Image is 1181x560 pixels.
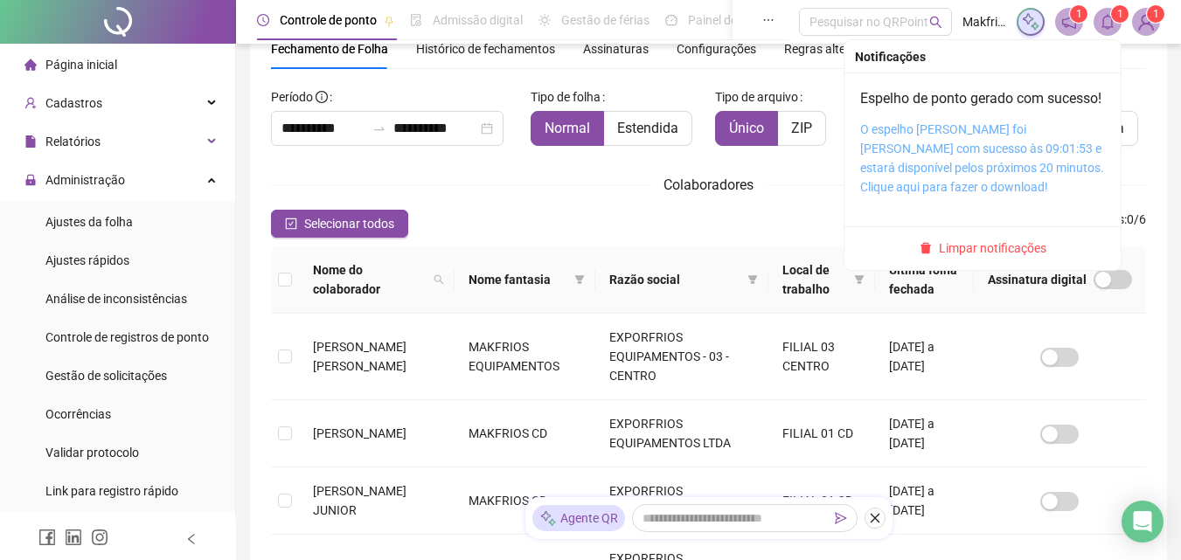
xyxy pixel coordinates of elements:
span: filter [747,274,758,285]
td: EXPORFRIOS EQUIPAMENTOS - 03 - CENTRO [595,314,768,400]
span: swap-right [372,121,386,135]
td: FILIAL 03 CENTRO [768,314,875,400]
span: Gestão de solicitações [45,369,167,383]
span: Validar protocolo [45,446,139,460]
span: filter [571,266,588,293]
span: Selecionar todos [304,214,394,233]
span: close [869,512,881,524]
a: O espelho [PERSON_NAME] foi [PERSON_NAME] com sucesso às 09:01:53 e estará disponível pelos próxi... [860,122,1104,194]
td: MAKFRIOS CD [455,467,595,535]
span: check-square [285,218,297,230]
span: dashboard [665,14,677,26]
span: Estendida [617,120,678,136]
span: Ajustes rápidos [45,253,129,267]
span: instagram [91,529,108,546]
span: Configurações [677,43,756,55]
span: Limpar notificações [939,239,1046,258]
span: Nome do colaborador [313,260,427,299]
span: Admissão digital [433,13,523,27]
span: Tipo de arquivo [715,87,798,107]
span: filter [854,274,865,285]
th: Última folha fechada [875,246,974,314]
span: pushpin [384,16,394,26]
div: Open Intercom Messenger [1122,501,1164,543]
span: [PERSON_NAME] [313,426,406,440]
span: Fechamento de Folha [271,42,388,56]
span: delete [920,242,932,254]
span: Makfrios [962,12,1006,31]
span: Link para registro rápido [45,484,178,498]
span: Período [271,90,313,104]
img: sparkle-icon.fc2bf0ac1784a2077858766a79e2daf3.svg [539,509,557,528]
span: linkedin [65,529,82,546]
span: Tipo de folha [531,87,601,107]
span: send [835,512,847,524]
img: 54212 [1133,9,1159,35]
span: Normal [545,120,590,136]
span: notification [1061,14,1077,30]
td: EXPORFRIOS EQUIPAMENTOS LTDA [595,400,768,467]
span: Relatórios [45,135,101,149]
span: Assinaturas [583,43,649,55]
span: Histórico de fechamentos [416,42,555,56]
span: Assinatura digital [988,270,1087,289]
span: Único [729,120,764,136]
sup: 1 [1070,5,1087,23]
span: user-add [24,97,37,109]
span: filter [851,257,868,302]
span: Painel do DP [688,13,756,27]
span: ellipsis [762,14,775,26]
span: Cadastros [45,96,102,110]
span: Análise de inconsistências [45,292,187,306]
td: FILIAL 01 CD [768,400,875,467]
span: search [430,257,448,302]
td: MAKFRIOS CD [455,400,595,467]
a: Espelho de ponto gerado com sucesso! [860,90,1101,107]
span: Regras alteradas [784,43,877,55]
div: Agente QR [532,505,625,531]
span: home [24,59,37,71]
button: Selecionar todos [271,210,408,238]
span: [PERSON_NAME] [PERSON_NAME] [313,340,406,373]
td: [DATE] a [DATE] [875,467,974,535]
span: bell [1100,14,1115,30]
span: facebook [38,529,56,546]
span: Gestão de férias [561,13,650,27]
span: search [929,16,942,29]
span: Controle de ponto [280,13,377,27]
span: Administração [45,173,125,187]
sup: Atualize o seu contato no menu Meus Dados [1147,5,1164,23]
span: filter [744,266,761,293]
span: [PERSON_NAME] JUNIOR [313,484,406,517]
button: Limpar notificações [913,238,1053,259]
span: left [185,533,198,545]
span: filter [574,274,585,285]
span: lock [24,174,37,186]
span: Página inicial [45,58,117,72]
td: EXPORFRIOS EQUIPAMENTOS LTDA [595,467,768,535]
span: info-circle [316,91,328,103]
sup: 1 [1111,5,1129,23]
span: Nome fantasia [469,270,567,289]
span: search [434,274,444,285]
span: Controle de registros de ponto [45,330,209,344]
span: file [24,135,37,148]
span: Colaboradores [663,176,754,193]
span: 1 [1153,8,1159,20]
td: MAKFRIOS EQUIPAMENTOS [455,314,595,400]
div: Notificações [855,47,1110,66]
span: file-done [410,14,422,26]
span: Local de trabalho [782,260,847,299]
span: ZIP [791,120,812,136]
span: 1 [1117,8,1123,20]
span: 1 [1076,8,1082,20]
td: [DATE] a [DATE] [875,314,974,400]
td: [DATE] a [DATE] [875,400,974,467]
span: Razão social [609,270,740,289]
span: Ocorrências [45,407,111,421]
span: clock-circle [257,14,269,26]
span: to [372,121,386,135]
span: Ajustes da folha [45,215,133,229]
td: FILIAL 01 CD [768,467,875,535]
img: sparkle-icon.fc2bf0ac1784a2077858766a79e2daf3.svg [1021,12,1040,31]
